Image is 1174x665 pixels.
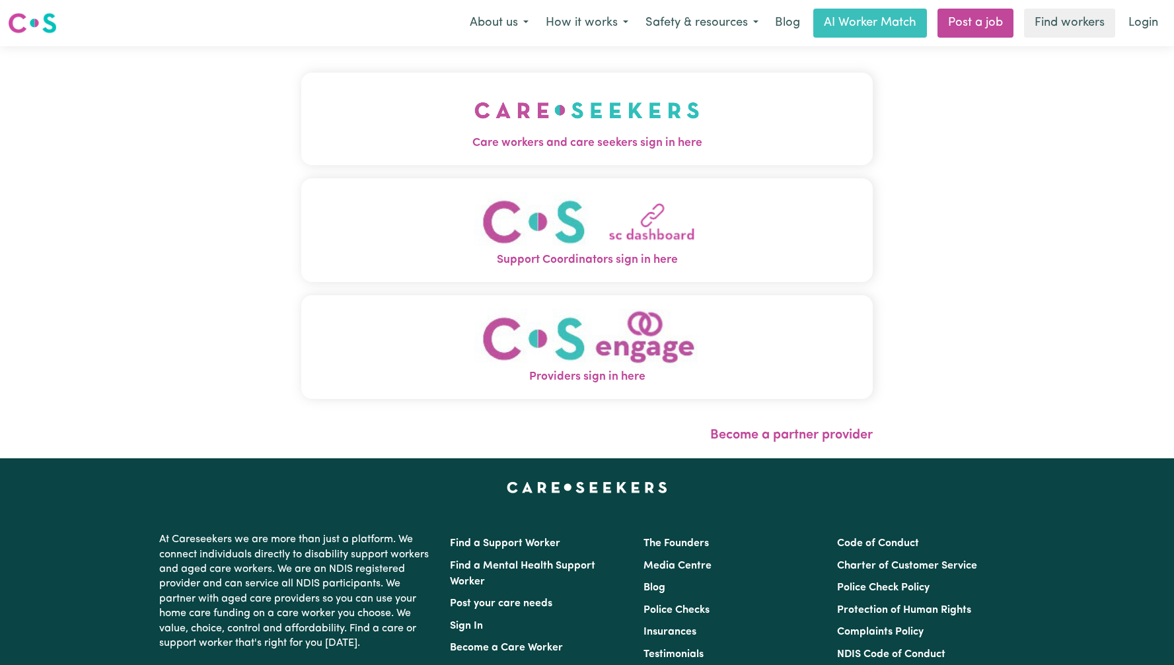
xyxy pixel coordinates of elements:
a: Police Check Policy [837,582,930,593]
a: Find a Support Worker [450,538,560,549]
a: Media Centre [643,561,712,571]
a: Post your care needs [450,598,552,609]
a: Testimonials [643,649,704,660]
a: NDIS Code of Conduct [837,649,945,660]
a: Find workers [1024,9,1115,38]
button: Support Coordinators sign in here [301,178,873,282]
a: The Founders [643,538,709,549]
img: Careseekers logo [8,11,57,35]
button: Providers sign in here [301,295,873,399]
a: Become a Care Worker [450,643,563,653]
p: At Careseekers we are more than just a platform. We connect individuals directly to disability su... [159,527,434,656]
a: Sign In [450,621,483,631]
a: Become a partner provider [710,429,873,442]
span: Providers sign in here [301,368,873,386]
a: Blog [643,582,665,593]
a: Protection of Human Rights [837,605,971,615]
a: Login [1120,9,1166,38]
a: Find a Mental Health Support Worker [450,561,595,587]
a: Careseekers logo [8,8,57,38]
a: Careseekers home page [507,482,667,493]
span: Support Coordinators sign in here [301,252,873,269]
a: Blog [767,9,808,38]
button: Care workers and care seekers sign in here [301,73,873,165]
button: About us [461,9,537,37]
a: Post a job [937,9,1013,38]
button: How it works [537,9,637,37]
span: Care workers and care seekers sign in here [301,135,873,152]
a: Charter of Customer Service [837,561,977,571]
a: Code of Conduct [837,538,919,549]
a: Insurances [643,627,696,637]
a: Police Checks [643,605,710,615]
a: Complaints Policy [837,627,924,637]
a: AI Worker Match [813,9,927,38]
button: Safety & resources [637,9,767,37]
